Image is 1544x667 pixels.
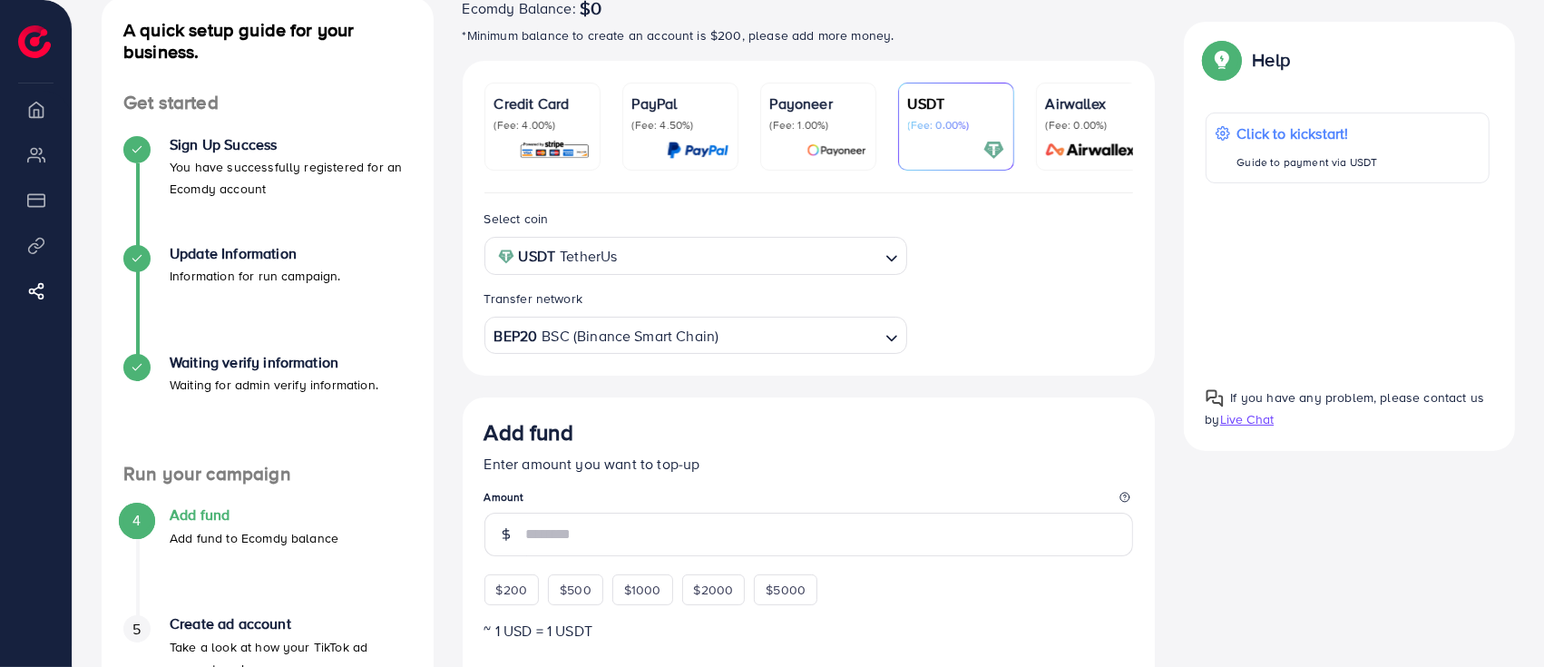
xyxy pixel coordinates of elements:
p: (Fee: 4.50%) [632,118,728,132]
span: $2000 [694,581,734,599]
li: Sign Up Success [102,136,434,245]
h4: Update Information [170,245,341,262]
span: 5 [132,619,141,640]
h4: Sign Up Success [170,136,412,153]
img: card [983,140,1004,161]
h3: Add fund [484,419,573,446]
span: $200 [496,581,528,599]
h4: A quick setup guide for your business. [102,19,434,63]
span: Live Chat [1220,410,1274,428]
label: Transfer network [484,289,583,308]
img: card [519,140,591,161]
h4: Add fund [170,506,338,524]
p: Credit Card [494,93,591,114]
p: (Fee: 0.00%) [908,118,1004,132]
p: Help [1253,49,1291,71]
h4: Waiting verify information [170,354,378,371]
span: $1000 [624,581,661,599]
div: Search for option [484,317,907,354]
p: (Fee: 4.00%) [494,118,591,132]
iframe: Chat [1467,585,1530,653]
strong: USDT [519,243,556,270]
p: Guide to payment via USDT [1237,152,1378,173]
strong: BEP20 [494,323,538,349]
img: coin [498,249,514,265]
li: Waiting verify information [102,354,434,463]
input: Search for option [622,242,877,270]
h4: Get started [102,92,434,114]
p: USDT [908,93,1004,114]
p: Airwallex [1046,93,1142,114]
li: Add fund [102,506,434,615]
p: You have successfully registered for an Ecomdy account [170,156,412,200]
img: card [806,140,866,161]
p: (Fee: 1.00%) [770,118,866,132]
h4: Run your campaign [102,463,434,486]
p: Waiting for admin verify information. [170,374,378,396]
div: Search for option [484,237,907,274]
span: $500 [560,581,591,599]
span: 4 [132,510,141,531]
img: card [1040,140,1141,161]
span: TetherUs [560,243,617,270]
span: BSC (Binance Smart Chain) [542,323,718,349]
p: Payoneer [770,93,866,114]
p: Click to kickstart! [1237,123,1378,144]
legend: Amount [484,489,1133,512]
input: Search for option [720,322,877,350]
p: Add fund to Ecomdy balance [170,527,338,549]
img: card [667,140,728,161]
p: PayPal [632,93,728,114]
img: logo [18,25,51,58]
img: Popup guide [1206,389,1224,407]
p: ~ 1 USD = 1 USDT [484,620,1133,642]
span: If you have any problem, please contact us by [1206,388,1485,427]
li: Update Information [102,245,434,354]
p: (Fee: 0.00%) [1046,118,1142,132]
label: Select coin [484,210,549,228]
p: Information for run campaign. [170,265,341,287]
p: Enter amount you want to top-up [484,453,1133,475]
span: $5000 [766,581,806,599]
p: *Minimum balance to create an account is $200, please add more money. [463,25,1155,46]
img: Popup guide [1206,44,1238,76]
h4: Create ad account [170,615,412,633]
